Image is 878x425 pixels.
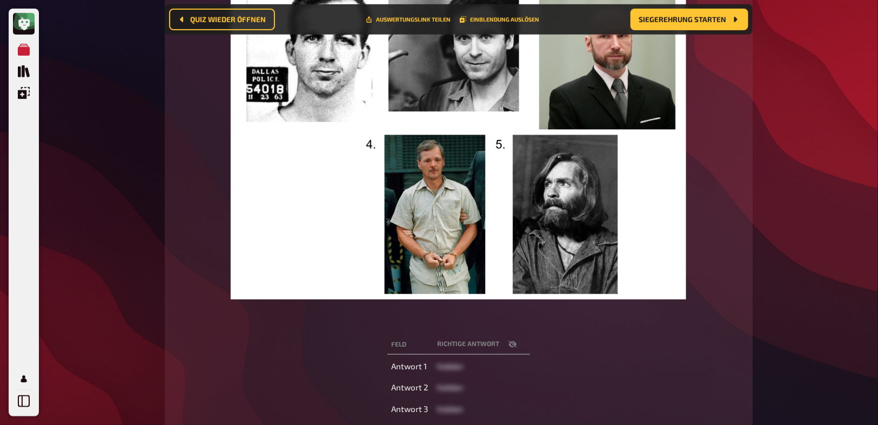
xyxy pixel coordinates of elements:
[13,61,35,82] a: Quiz Sammlung
[438,404,464,414] span: hidden
[191,16,266,23] span: Quiz wieder öffnen
[631,9,748,30] button: Siegerehrung starten
[366,16,451,23] button: Teile diese URL mit Leuten, die dir bei der Auswertung helfen dürfen.
[387,400,433,419] td: Antwort 3
[169,9,275,30] button: Quiz wieder öffnen
[387,378,433,397] td: Antwort 2
[438,361,464,371] span: hidden
[387,357,433,376] td: Antwort 1
[438,382,464,392] span: hidden
[387,335,433,355] th: Feld
[433,335,530,355] th: Richtige Antwort
[13,368,35,390] a: Mein Konto
[13,82,35,104] a: Einblendungen
[460,16,540,23] button: Einblendung auslösen
[639,16,727,23] span: Siegerehrung starten
[13,39,35,61] a: Meine Quizze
